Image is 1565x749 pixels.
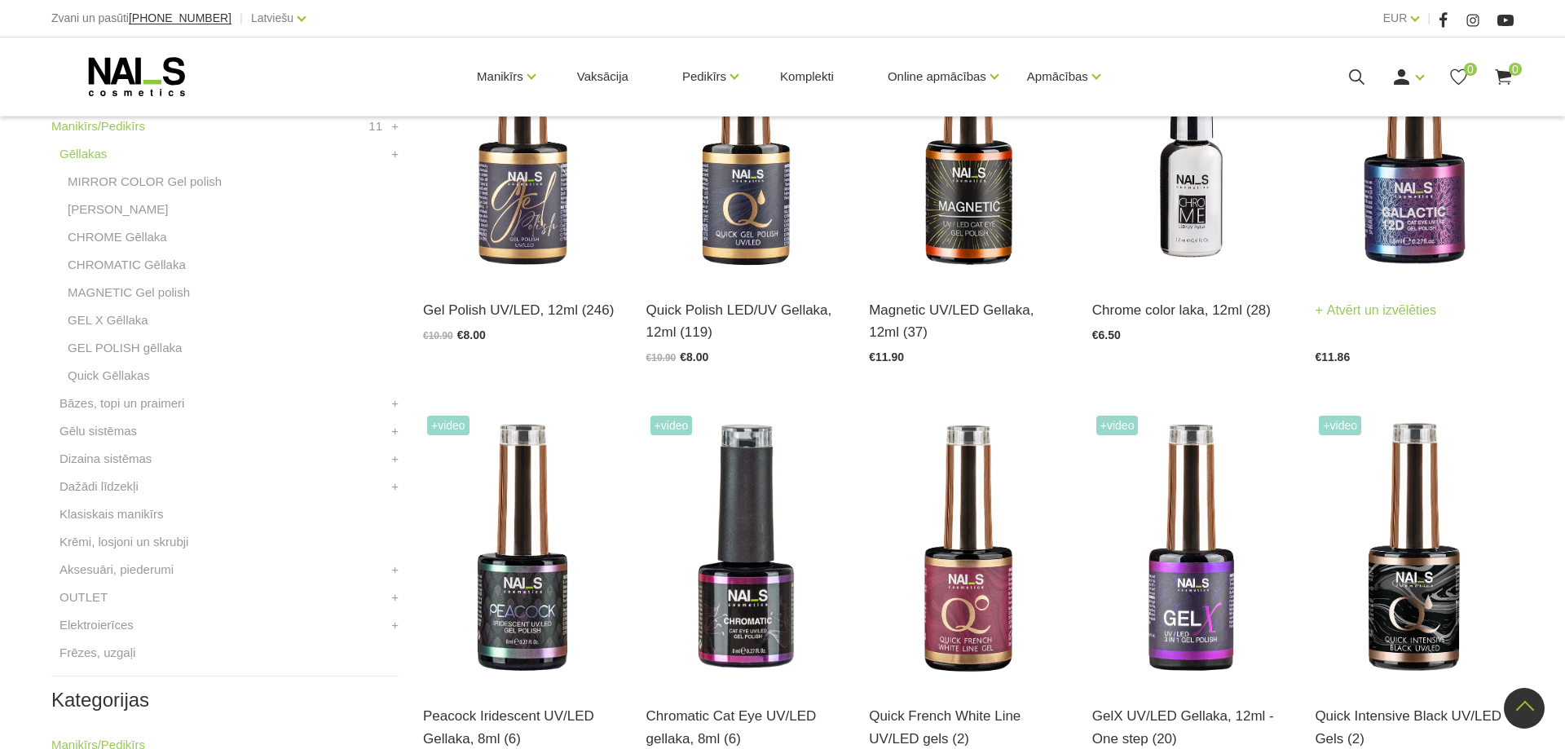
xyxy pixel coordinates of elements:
[68,227,167,247] a: CHROME Gēllaka
[60,144,107,164] a: Gēllakas
[869,412,1068,685] img: Quick French White Line - īpaši izstrādāta pigmentēta baltā gellaka perfektam franču manikīram.* ...
[423,412,622,685] img: Hameleona efekta gellakas pārklājums. Intensīvam rezultātam lietot uz melna pamattoņa, tādā veidā...
[1092,328,1121,341] span: €6.50
[423,6,622,279] img: Ilgnoturīga, intensīvi pigmentēta gellaka. Viegli klājas, lieliski žūst, nesaraujas, neatkāpjas n...
[391,588,399,607] a: +
[869,299,1068,343] a: Magnetic UV/LED Gellaka, 12ml (37)
[423,330,453,341] span: €10.90
[391,394,399,413] a: +
[129,12,231,24] a: [PHONE_NUMBER]
[1092,412,1291,685] img: Trīs vienā - bāze, tonis, tops (trausliem nagiem vēlams papildus lietot bāzi). Ilgnoturīga un int...
[240,8,243,29] span: |
[391,449,399,469] a: +
[60,615,134,635] a: Elektroierīces
[888,44,986,109] a: Online apmācības
[68,366,150,386] a: Quick Gēllakas
[129,11,231,24] span: [PHONE_NUMBER]
[391,477,399,496] a: +
[60,504,164,524] a: Klasiskais manikīrs
[368,117,382,136] span: 11
[682,44,726,109] a: Pedikīrs
[60,560,174,579] a: Aksesuāri, piederumi
[1092,705,1291,749] a: GelX UV/LED Gellaka, 12ml - One step (20)
[646,299,845,343] a: Quick Polish LED/UV Gellaka, 12ml (119)
[423,705,622,749] a: Peacock Iridescent UV/LED Gellaka, 8ml (6)
[60,643,135,663] a: Frēzes, uzgaļi
[869,350,904,363] span: €11.90
[251,8,293,28] a: Latviešu
[391,421,399,441] a: +
[60,449,152,469] a: Dizaina sistēmas
[60,394,184,413] a: Bāzes, topi un praimeri
[51,117,145,136] a: Manikīrs/Pedikīrs
[646,412,845,685] img: Chromatic magnētiskā dizaina gellaka ar smalkām, atstarojošām hroma daļiņām. Izteiksmīgs 4D efekt...
[477,44,523,109] a: Manikīrs
[646,705,845,749] a: Chromatic Cat Eye UV/LED gellaka, 8ml (6)
[564,37,641,116] a: Vaksācija
[646,6,845,279] img: Ātri, ērti un vienkārši!Intensīvi pigmentēta gellaka, kas perfekti klājas arī vienā slānī, tādā v...
[60,421,137,441] a: Gēlu sistēmas
[68,200,168,219] a: [PERSON_NAME]
[1315,705,1514,749] a: Quick Intensive Black UV/LED Gels (2)
[391,560,399,579] a: +
[1383,8,1408,28] a: EUR
[1315,6,1514,279] img: Daudzdimensionāla magnētiskā gellaka, kas satur smalkas, atstarojošas hroma daļiņas. Ar īpaša mag...
[1092,6,1291,279] img: Paredzēta hromēta jeb spoguļspīduma efekta veidošanai uz pilnas naga plātnes vai atsevišķiem diza...
[68,255,186,275] a: CHROMATIC Gēllaka
[1315,299,1436,322] a: Atvērt un izvēlēties
[680,350,708,363] span: €8.00
[1493,67,1514,87] a: 0
[1027,44,1088,109] a: Apmācības
[646,352,677,363] span: €10.90
[51,8,231,29] div: Zvani un pasūti
[1464,63,1477,76] span: 0
[869,705,1068,749] a: Quick French White Line UV/LED gels (2)
[427,416,469,435] span: +Video
[68,338,182,358] a: GEL POLISH gēllaka
[391,615,399,635] a: +
[1096,416,1139,435] span: +Video
[1092,299,1291,321] a: Chrome color laka, 12ml (28)
[68,311,148,330] a: GEL X Gēllaka
[869,6,1068,279] img: Ilgnoturīga gellaka, kas sastāv no metāla mikrodaļiņām, kuras īpaša magnēta ietekmē var pārvērst ...
[1448,67,1469,87] a: 0
[1509,63,1522,76] span: 0
[68,172,222,192] a: MIRROR COLOR Gel polish
[650,416,693,435] span: +Video
[1319,416,1361,435] span: +Video
[60,588,108,607] a: OUTLET
[391,144,399,164] a: +
[767,37,847,116] a: Komplekti
[60,532,188,552] a: Krēmi, losjoni un skrubji
[423,299,622,321] a: Gel Polish UV/LED, 12ml (246)
[1427,8,1431,29] span: |
[1315,412,1514,685] img: Quick Intensive Black - īpaši pigmentēta melnā gellaka. * Vienmērīgs pārklājums 1 kārtā bez svītr...
[51,690,399,711] h2: Kategorijas
[68,283,190,302] a: MAGNETIC Gel polish
[1315,350,1350,363] span: €11.86
[391,117,399,136] a: +
[457,328,486,341] span: €8.00
[60,477,139,496] a: Dažādi līdzekļi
